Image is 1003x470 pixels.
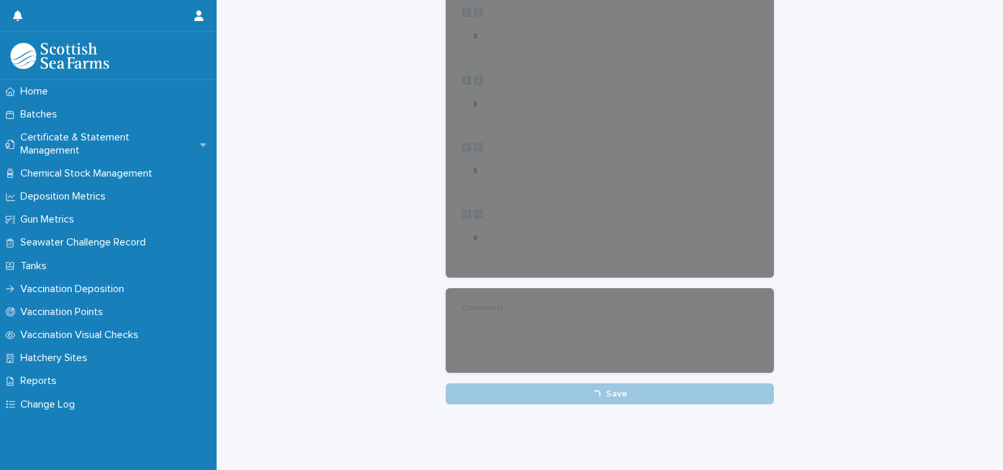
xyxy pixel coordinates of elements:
p: Seawater Challenge Record [15,236,156,249]
p: Gun Metrics [15,213,85,226]
p: Vaccination Visual Checks [15,329,149,341]
span: Save [606,389,628,398]
p: Deposition Metrics [15,190,116,203]
p: Chemical Stock Management [15,167,163,180]
img: uOABhIYSsOPhGJQdTwEw [11,43,109,69]
p: Tanks [15,260,57,272]
p: Vaccination Deposition [15,283,135,295]
p: Batches [15,108,68,121]
p: Change Log [15,398,85,411]
p: Hatchery Sites [15,352,98,364]
p: Vaccination Points [15,306,114,318]
p: Reports [15,375,67,387]
p: Certificate & Statement Management [15,131,200,156]
p: Home [15,85,58,98]
button: Save [446,383,774,404]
